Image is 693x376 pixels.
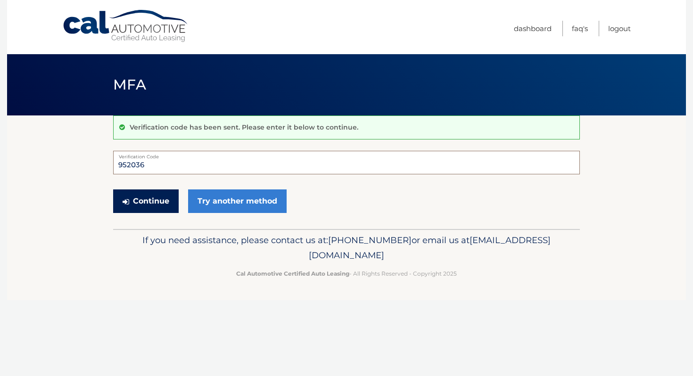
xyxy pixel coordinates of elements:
[113,151,580,158] label: Verification Code
[119,269,574,278] p: - All Rights Reserved - Copyright 2025
[328,235,412,245] span: [PHONE_NUMBER]
[113,151,580,174] input: Verification Code
[119,233,574,263] p: If you need assistance, please contact us at: or email us at
[62,9,190,43] a: Cal Automotive
[608,21,631,36] a: Logout
[188,189,287,213] a: Try another method
[130,123,358,131] p: Verification code has been sent. Please enter it below to continue.
[572,21,588,36] a: FAQ's
[309,235,551,261] span: [EMAIL_ADDRESS][DOMAIN_NAME]
[113,189,179,213] button: Continue
[514,21,552,36] a: Dashboard
[236,270,349,277] strong: Cal Automotive Certified Auto Leasing
[113,76,146,93] span: MFA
